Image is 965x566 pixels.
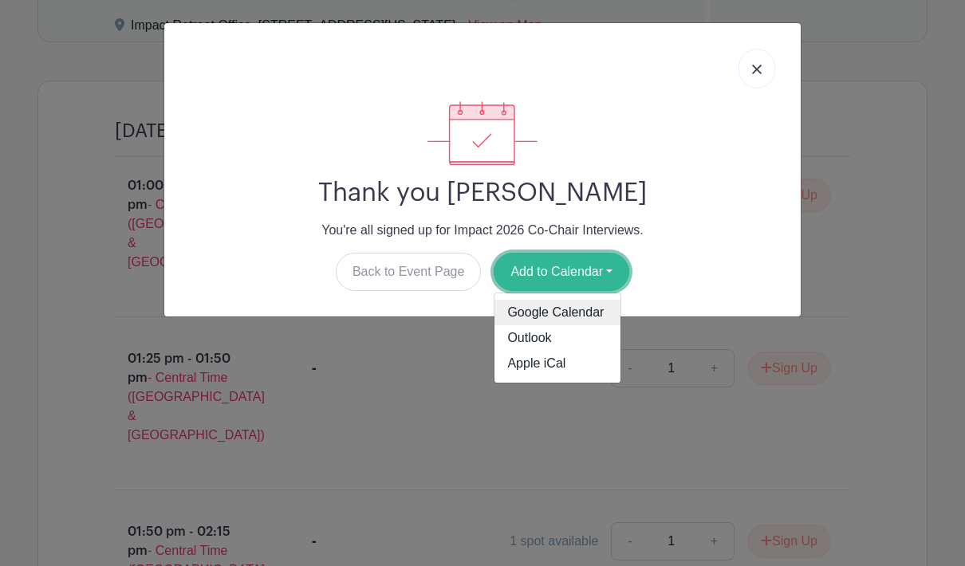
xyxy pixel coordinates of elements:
p: You're all signed up for Impact 2026 Co-Chair Interviews. [177,221,788,240]
img: close_button-5f87c8562297e5c2d7936805f587ecaba9071eb48480494691a3f1689db116b3.svg [752,65,762,74]
h2: Thank you [PERSON_NAME] [177,178,788,208]
img: signup_complete-c468d5dda3e2740ee63a24cb0ba0d3ce5d8a4ecd24259e683200fb1569d990c8.svg [427,101,538,165]
a: Apple iCal [494,351,620,376]
button: Add to Calendar [494,253,629,291]
a: Back to Event Page [336,253,482,291]
a: Google Calendar [494,300,620,325]
a: Outlook [494,325,620,351]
